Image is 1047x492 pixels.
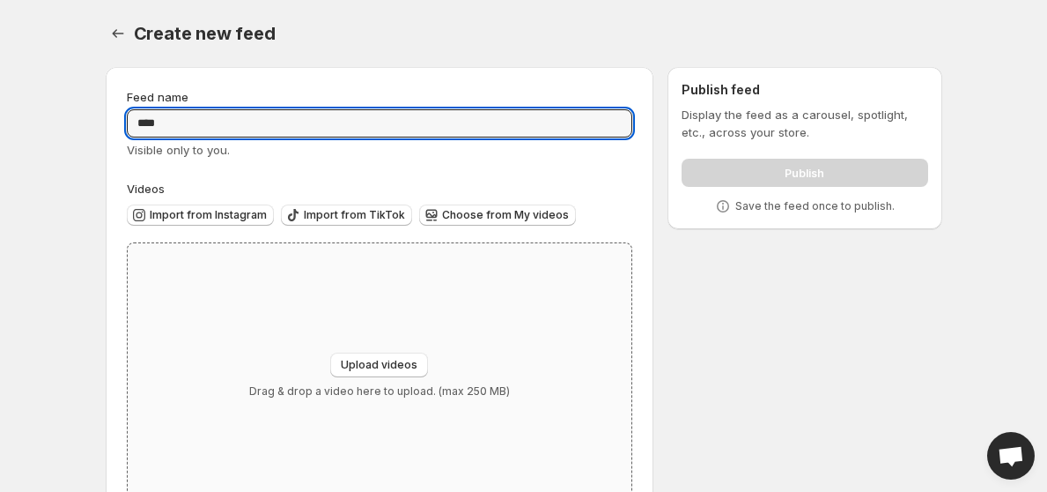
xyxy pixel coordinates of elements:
[735,199,895,213] p: Save the feed once to publish.
[127,205,274,226] button: Import from Instagram
[682,106,927,141] p: Display the feed as a carousel, spotlight, etc., across your store.
[987,432,1035,480] div: Open chat
[419,205,576,226] button: Choose from My videos
[281,205,412,226] button: Import from TikTok
[127,90,188,104] span: Feed name
[330,353,428,377] button: Upload videos
[341,358,417,372] span: Upload videos
[249,384,510,399] p: Drag & drop a video here to upload. (max 250 MB)
[442,208,569,222] span: Choose from My videos
[127,182,165,196] span: Videos
[106,21,130,46] button: Settings
[134,23,276,44] span: Create new feed
[682,81,927,99] h2: Publish feed
[127,143,230,157] span: Visible only to you.
[150,208,267,222] span: Import from Instagram
[304,208,405,222] span: Import from TikTok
